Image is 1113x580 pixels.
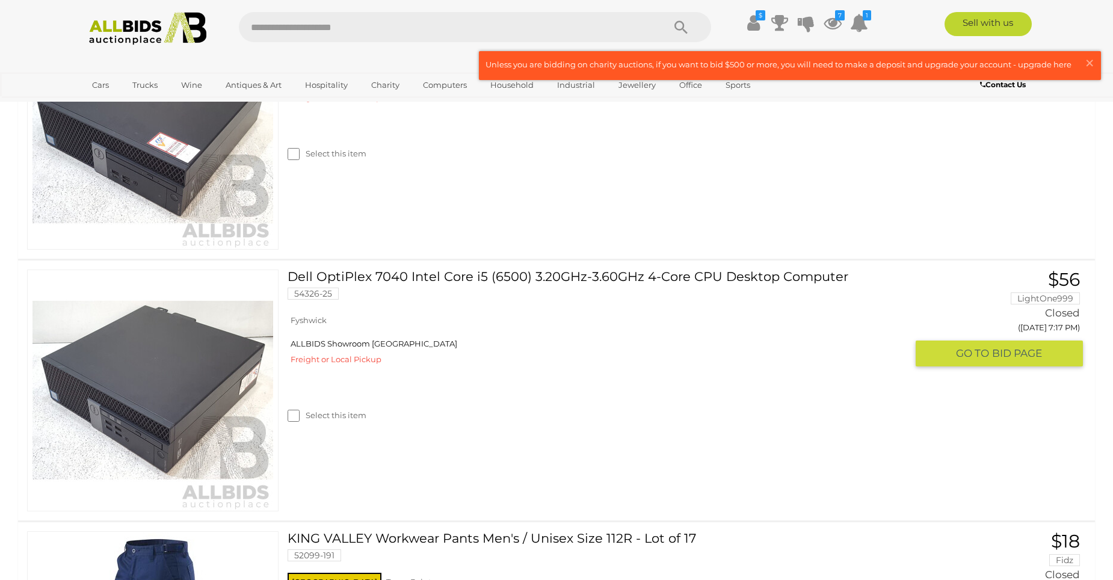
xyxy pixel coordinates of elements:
a: 1 [850,12,868,34]
img: 54326-24a.jpg [32,8,273,249]
b: Contact Us [980,80,1026,89]
label: Select this item [288,410,366,421]
span: GO TO [956,347,992,360]
a: Office [671,75,710,95]
a: Trucks [125,75,165,95]
span: BID PAGE [992,347,1042,360]
a: KING VALLEY Workwear Pants Men's / Unisex Size 112R - Lot of 17 52099-191 [297,531,907,570]
a: Industrial [549,75,603,95]
a: $ [744,12,762,34]
button: GO TOBID PAGE [916,341,1083,366]
label: Select this item [288,148,366,159]
a: Dell OptiPlex 7040 Intel Core i5 (6500) 3.20GHz-3.60GHz 4-Core CPU Desktop Computer 54326-25 [297,270,907,309]
i: $ [756,10,765,20]
span: $18 [1051,530,1080,552]
img: Allbids.com.au [82,12,213,45]
a: 7 [824,12,842,34]
a: Charity [363,75,407,95]
a: Hospitality [297,75,356,95]
span: × [1084,51,1095,75]
a: Wine [173,75,210,95]
a: Contact Us [980,78,1029,91]
a: Jewellery [611,75,664,95]
a: Sports [718,75,758,95]
a: Household [483,75,541,95]
span: $56 [1048,268,1080,291]
a: Cars [84,75,117,95]
button: Search [651,12,711,42]
a: [GEOGRAPHIC_DATA] [84,95,185,115]
i: 1 [863,10,871,20]
a: Antiques & Art [218,75,289,95]
img: 54326-25a.jpg [32,270,273,511]
a: Sell with us [945,12,1032,36]
a: Computers [415,75,475,95]
a: $56 LightOne999 Closed ([DATE] 7:17 PM) GO TOBID PAGE [925,270,1083,368]
i: 7 [835,10,845,20]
